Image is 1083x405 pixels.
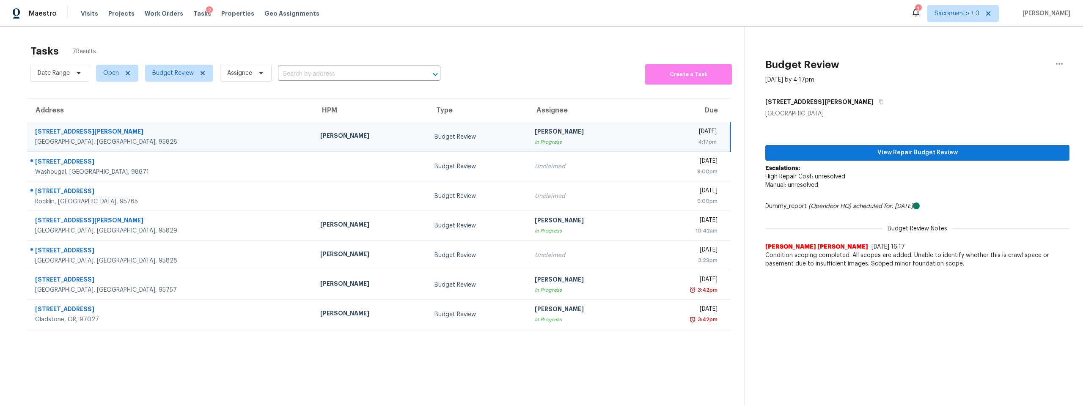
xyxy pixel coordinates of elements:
div: [PERSON_NAME] [320,250,421,260]
div: [STREET_ADDRESS][PERSON_NAME] [35,127,307,138]
input: Search by address [278,68,417,81]
div: [STREET_ADDRESS] [35,305,307,315]
div: 3:42pm [696,286,717,294]
span: Assignee [227,69,252,77]
div: Unclaimed [535,162,635,171]
div: In Progress [535,138,635,146]
div: [PERSON_NAME] [320,309,421,320]
div: Dummy_report [765,202,1069,211]
div: [PERSON_NAME] [320,279,421,290]
div: [PERSON_NAME] [535,127,635,138]
div: [DATE] [649,216,717,227]
div: [DATE] [649,157,717,167]
i: scheduled for: [DATE] [853,203,913,209]
div: Gladstone, OR, 97027 [35,315,307,324]
span: Create a Task [649,70,728,79]
button: Create a Task [645,64,732,85]
div: [GEOGRAPHIC_DATA], [GEOGRAPHIC_DATA], 95757 [35,286,307,294]
div: Budget Review [434,310,521,319]
button: Copy Address [874,94,885,109]
div: [DATE] [649,127,717,138]
div: [PERSON_NAME] [320,131,421,142]
div: In Progress [535,315,635,324]
th: HPM [313,99,428,122]
h2: Budget Review [765,60,839,69]
th: Address [27,99,313,122]
span: Work Orders [145,9,183,18]
div: 3:42pm [696,315,717,324]
span: Projects [108,9,135,18]
span: Geo Assignments [264,9,319,18]
div: [STREET_ADDRESS][PERSON_NAME] [35,216,307,227]
span: Maestro [29,9,57,18]
div: Unclaimed [535,192,635,200]
div: [PERSON_NAME] [535,305,635,315]
img: Overdue Alarm Icon [689,315,696,324]
h2: Tasks [30,47,59,55]
div: [GEOGRAPHIC_DATA], [GEOGRAPHIC_DATA], 95829 [35,227,307,235]
div: 9:00pm [649,167,717,176]
div: Budget Review [434,251,521,260]
div: [STREET_ADDRESS] [35,157,307,168]
button: Open [429,68,441,80]
div: 3 [915,5,921,14]
span: High Repair Cost: unresolved [765,174,845,180]
div: [GEOGRAPHIC_DATA] [765,109,1069,118]
div: [STREET_ADDRESS] [35,246,307,257]
span: Visits [81,9,98,18]
span: Open [103,69,119,77]
span: [DATE] 16:17 [871,244,905,250]
span: View Repair Budget Review [772,148,1063,158]
div: Budget Review [434,162,521,171]
span: Budget Review [152,69,194,77]
span: Properties [221,9,254,18]
div: [DATE] [649,246,717,256]
th: Type [428,99,528,122]
div: [DATE] [649,275,717,286]
span: Tasks [193,11,211,16]
span: Budget Review Notes [882,224,952,233]
div: 4:17pm [649,138,717,146]
th: Assignee [528,99,642,122]
div: Budget Review [434,281,521,289]
i: (Opendoor HQ) [808,203,851,209]
span: [PERSON_NAME] [1019,9,1070,18]
div: [DATE] [649,305,717,315]
img: Overdue Alarm Icon [689,286,696,294]
div: Budget Review [434,192,521,200]
div: Unclaimed [535,251,635,260]
div: [PERSON_NAME] [535,275,635,286]
div: 10:42am [649,227,717,235]
button: View Repair Budget Review [765,145,1069,161]
div: Rocklin, [GEOGRAPHIC_DATA], 95765 [35,197,307,206]
span: Manual: unresolved [765,182,818,188]
div: [STREET_ADDRESS] [35,275,307,286]
div: [GEOGRAPHIC_DATA], [GEOGRAPHIC_DATA], 95828 [35,257,307,265]
div: 2 [206,6,213,15]
div: [DATE] [649,186,717,197]
div: [GEOGRAPHIC_DATA], [GEOGRAPHIC_DATA], 95828 [35,138,307,146]
b: Escalations: [765,165,800,171]
div: Budget Review [434,133,521,141]
div: [PERSON_NAME] [535,216,635,227]
span: Condition scoping completed. All scopes are added. Unable to identify whether this is crawl space... [765,251,1069,268]
div: [STREET_ADDRESS] [35,187,307,197]
th: Due [642,99,730,122]
span: Date Range [38,69,70,77]
div: In Progress [535,286,635,294]
span: [PERSON_NAME] [PERSON_NAME] [765,243,868,251]
div: [PERSON_NAME] [320,220,421,231]
h5: [STREET_ADDRESS][PERSON_NAME] [765,98,874,106]
span: 7 Results [72,47,96,56]
div: 3:29pm [649,256,717,265]
div: [DATE] by 4:17pm [765,76,814,84]
div: In Progress [535,227,635,235]
div: 9:00pm [649,197,717,205]
span: Sacramento + 3 [935,9,979,18]
div: Washougal, [GEOGRAPHIC_DATA], 98671 [35,168,307,176]
div: Budget Review [434,222,521,230]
